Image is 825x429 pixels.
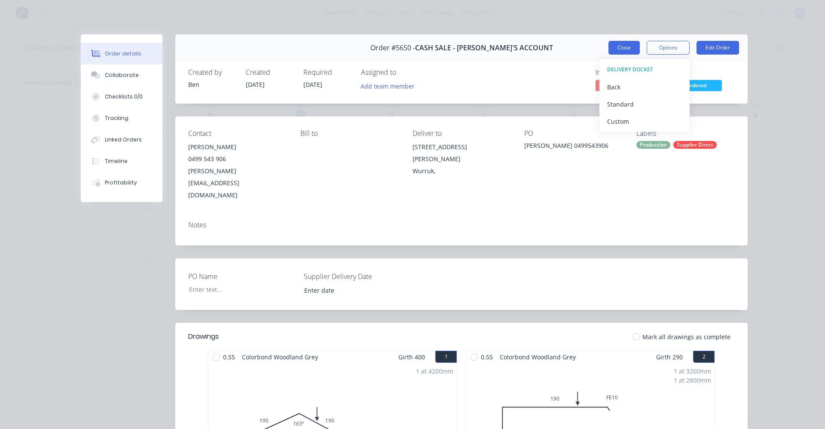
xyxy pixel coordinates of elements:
[81,64,162,86] button: Collaborate
[105,157,128,165] div: Timeline
[105,114,128,122] div: Tracking
[105,179,137,187] div: Profitability
[596,80,647,91] span: No
[607,81,682,93] div: Back
[398,351,425,363] span: Girth 400
[596,68,660,77] div: Invoiced
[105,50,141,58] div: Order details
[188,129,287,138] div: Contact
[81,129,162,150] button: Linked Orders
[412,165,511,177] div: Wurruk,
[599,78,690,95] button: Back
[188,80,235,89] div: Ben
[246,68,293,77] div: Created
[303,80,322,89] span: [DATE]
[524,129,623,138] div: PO
[105,93,143,101] div: Checklists 0/0
[599,95,690,113] button: Standard
[81,107,162,129] button: Tracking
[599,61,690,78] button: DELIVERY DOCKET
[412,129,511,138] div: Deliver to
[636,141,670,149] div: Production
[81,150,162,172] button: Timeline
[642,332,730,341] span: Mark all drawings as complete
[608,41,640,55] button: Close
[188,221,735,229] div: Notes
[81,86,162,107] button: Checklists 0/0
[412,141,511,177] div: [STREET_ADDRESS][PERSON_NAME]Wurruk,
[607,115,682,128] div: Custom
[670,80,722,93] button: Ordered
[304,271,411,282] label: Supplier Delivery Date
[300,129,399,138] div: Bill to
[670,68,735,77] div: Status
[188,141,287,201] div: [PERSON_NAME]0499 543 906[PERSON_NAME][EMAIL_ADDRESS][DOMAIN_NAME]
[435,351,457,363] button: 1
[636,129,735,138] div: Labels
[370,44,415,52] span: Order #5650 -
[188,68,235,77] div: Created by
[188,271,296,282] label: PO Name
[238,351,321,363] span: Colorbond Woodland Grey
[607,64,682,75] div: DELIVERY DOCKET
[412,141,511,165] div: [STREET_ADDRESS][PERSON_NAME]
[188,141,287,153] div: [PERSON_NAME]
[415,44,553,52] span: CASH SALE - [PERSON_NAME]'S ACCOUNT
[105,136,142,144] div: Linked Orders
[298,284,405,297] input: Enter date
[416,367,453,376] div: 1 at 4200mm
[81,172,162,193] button: Profitability
[220,351,238,363] span: 0.55
[188,165,287,201] div: [PERSON_NAME][EMAIL_ADDRESS][DOMAIN_NAME]
[356,80,419,92] button: Add team member
[670,80,722,91] span: Ordered
[477,351,496,363] span: 0.55
[673,141,717,149] div: Supplier Direct
[81,43,162,64] button: Order details
[693,351,715,363] button: 2
[361,68,447,77] div: Assigned to
[674,376,711,385] div: 1 at 2800mm
[674,367,711,376] div: 1 at 3200mm
[246,80,265,89] span: [DATE]
[647,41,690,55] button: Options
[524,141,623,153] div: [PERSON_NAME] 0499543906
[105,71,139,79] div: Collaborate
[303,68,351,77] div: Required
[656,351,683,363] span: Girth 290
[188,331,219,342] div: Drawings
[607,98,682,110] div: Standard
[496,351,579,363] span: Colorbond Woodland Grey
[188,153,287,165] div: 0499 543 906
[697,41,739,55] button: Edit Order
[599,113,690,130] button: Custom
[361,80,419,92] button: Add team member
